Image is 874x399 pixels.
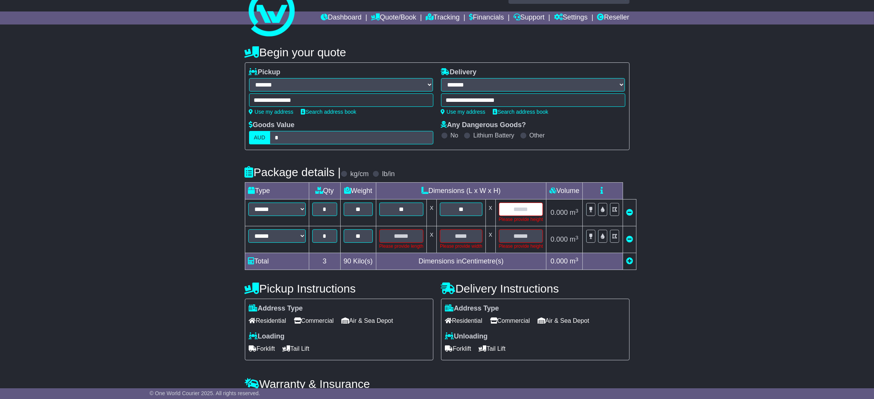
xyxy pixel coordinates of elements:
h4: Pickup Instructions [245,282,433,295]
span: Residential [249,315,286,327]
span: Forklift [249,343,275,355]
label: Address Type [249,304,303,313]
label: Pickup [249,68,280,77]
a: Search address book [493,109,548,115]
td: Dimensions (L x W x H) [376,183,546,199]
a: Support [513,11,544,25]
div: Please provide width [440,243,482,250]
h4: Warranty & Insurance [245,378,630,390]
label: Delivery [441,68,477,77]
a: Use my address [441,109,485,115]
a: Remove this item [626,209,633,216]
label: kg/cm [350,170,369,178]
a: Reseller [597,11,629,25]
span: © One World Courier 2025. All rights reserved. [149,390,260,396]
div: Please provide length [379,243,423,250]
h4: Package details | [245,166,341,178]
span: 0.000 [551,235,568,243]
td: Volume [546,183,583,199]
span: 0.000 [551,209,568,216]
a: Use my address [249,109,294,115]
td: 3 [309,253,340,270]
td: x [426,199,436,226]
span: Residential [445,315,482,327]
label: Other [530,132,545,139]
span: m [570,235,579,243]
td: Kilo(s) [340,253,376,270]
td: Qty [309,183,340,199]
a: Remove this item [626,235,633,243]
span: Tail Lift [283,343,310,355]
label: Any Dangerous Goods? [441,121,526,129]
td: x [485,226,495,253]
a: Quote/Book [371,11,416,25]
a: Dashboard [321,11,362,25]
span: Commercial [294,315,334,327]
span: Air & Sea Depot [341,315,393,327]
td: Type [245,183,309,199]
sup: 3 [576,257,579,262]
span: 90 [344,257,351,265]
label: Lithium Battery [473,132,514,139]
sup: 3 [576,235,579,240]
span: Air & Sea Depot [538,315,589,327]
h4: Begin your quote [245,46,630,59]
span: Commercial [490,315,530,327]
td: x [485,199,495,226]
h4: Delivery Instructions [441,282,630,295]
label: Goods Value [249,121,295,129]
label: lb/in [382,170,395,178]
div: Please provide height [499,243,543,250]
sup: 3 [576,208,579,214]
a: Settings [554,11,588,25]
span: 0.000 [551,257,568,265]
a: Financials [469,11,504,25]
span: Forklift [445,343,471,355]
a: Add new item [626,257,633,265]
a: Tracking [426,11,459,25]
label: AUD [249,131,271,144]
td: Dimensions in Centimetre(s) [376,253,546,270]
td: x [426,226,436,253]
label: Unloading [445,332,488,341]
div: Please provide height [499,216,543,223]
td: Weight [340,183,376,199]
span: Tail Lift [479,343,506,355]
label: Address Type [445,304,499,313]
span: m [570,257,579,265]
a: Search address book [301,109,356,115]
label: No [451,132,458,139]
span: m [570,209,579,216]
label: Loading [249,332,285,341]
td: Total [245,253,309,270]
